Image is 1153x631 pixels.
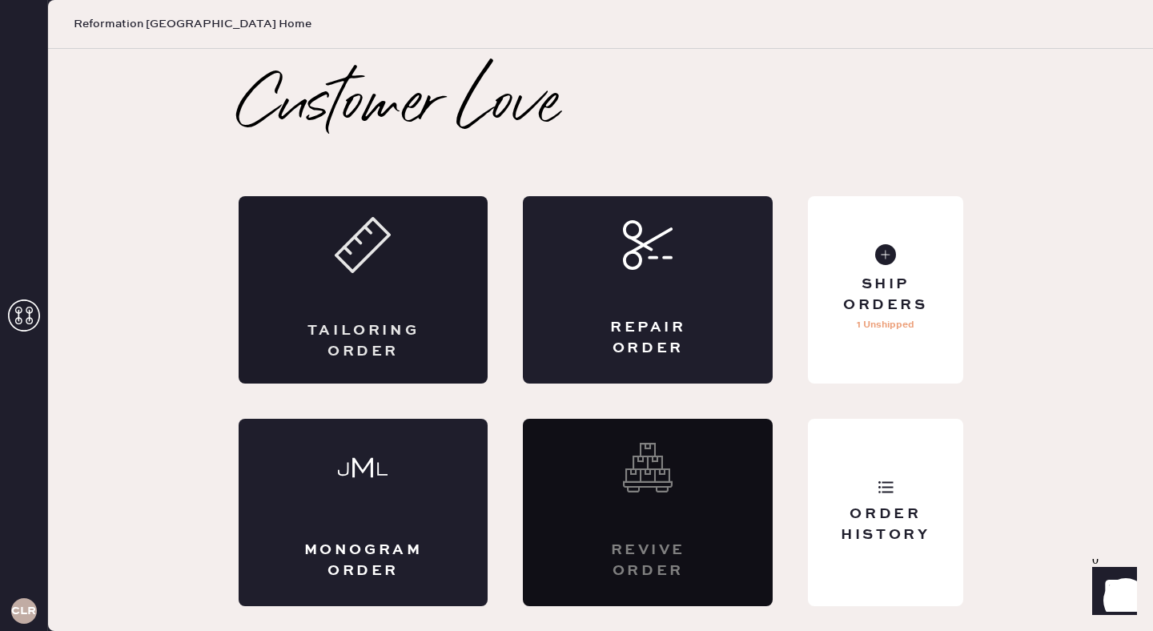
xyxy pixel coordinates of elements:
[523,419,773,606] div: Interested? Contact us at care@hemster.co
[11,605,36,617] h3: CLR
[303,541,424,581] div: Monogram Order
[1077,559,1146,628] iframe: Front Chat
[587,318,709,358] div: Repair Order
[857,315,914,335] p: 1 Unshipped
[587,541,709,581] div: Revive order
[74,16,311,32] span: Reformation [GEOGRAPHIC_DATA] Home
[303,321,424,361] div: Tailoring Order
[821,275,950,315] div: Ship Orders
[821,504,950,545] div: Order History
[239,74,560,139] h2: Customer Love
